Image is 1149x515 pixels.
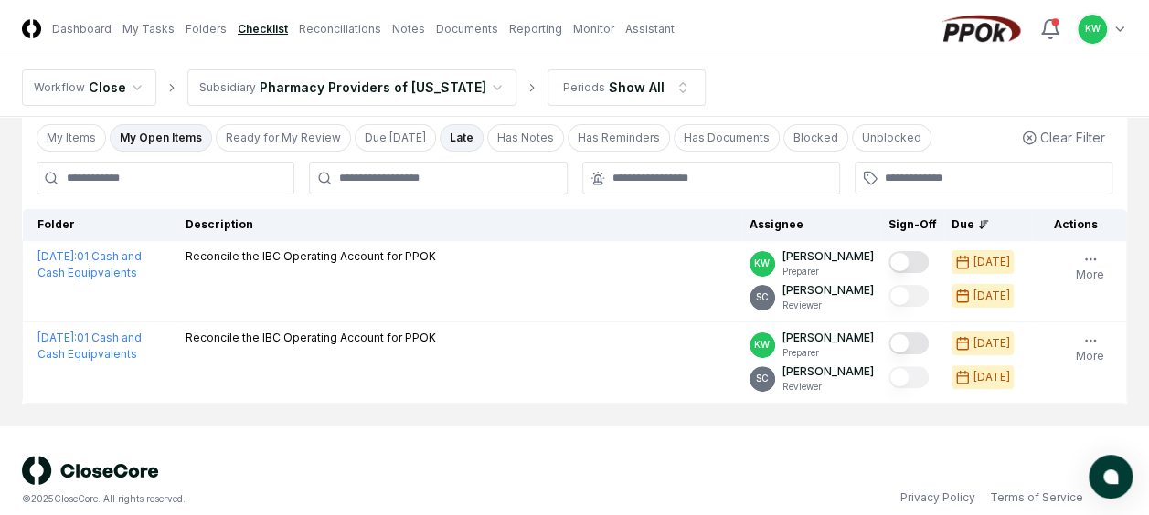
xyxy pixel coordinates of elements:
div: © 2025 CloseCore. All rights reserved. [22,492,575,506]
button: atlas-launcher [1089,455,1133,499]
p: [PERSON_NAME] [782,363,874,380]
th: Assignee [742,209,881,241]
p: [PERSON_NAME] [782,330,874,346]
img: PPOk logo [937,15,1025,44]
div: Subsidiary [199,79,256,96]
span: KW [754,338,770,352]
div: [DATE] [973,254,1010,270]
p: Preparer [782,346,874,360]
button: Mark complete [888,251,929,273]
span: [DATE] : [37,249,77,263]
button: Has Notes [487,124,564,152]
button: Unblocked [852,124,931,152]
p: [PERSON_NAME] [782,282,874,299]
span: SC [756,290,769,304]
div: Due [952,216,1025,233]
button: Late [440,124,484,152]
th: Sign-Off [881,209,944,241]
div: Workflow [34,79,85,96]
a: Reporting [509,21,562,37]
button: Ready for My Review [216,124,351,152]
p: Preparer [782,265,874,279]
a: Checklist [238,21,288,37]
img: logo [22,456,159,485]
p: Reviewer [782,380,874,394]
button: Mark complete [888,366,929,388]
span: SC [756,372,769,385]
button: Blocked [783,124,848,152]
button: PeriodsShow All [548,69,706,106]
a: Privacy Policy [900,489,975,506]
button: Mark complete [888,332,929,354]
span: KW [1085,22,1101,36]
div: [DATE] [973,369,1010,385]
div: Periods [563,79,605,96]
th: Folder [23,209,178,241]
nav: breadcrumb [22,69,706,106]
a: Dashboard [52,21,112,37]
p: Reconcile the IBC Operating Account for PPOK [186,330,436,346]
a: Monitor [573,21,614,37]
p: Reviewer [782,299,874,312]
button: More [1072,248,1108,287]
div: [DATE] [973,335,1010,352]
button: Mark complete [888,285,929,307]
a: Assistant [625,21,675,37]
a: Reconciliations [299,21,381,37]
button: Clear Filter [1015,121,1112,154]
button: Due Today [355,124,436,152]
button: More [1072,330,1108,368]
button: Has Reminders [568,124,670,152]
div: Show All [609,78,665,97]
img: Logo [22,19,41,38]
button: My Items [37,124,106,152]
button: Has Documents [674,124,780,152]
a: My Tasks [122,21,175,37]
a: Notes [392,21,425,37]
div: [DATE] [973,288,1010,304]
button: KW [1076,13,1109,46]
a: Terms of Service [990,489,1083,506]
a: [DATE]:01 Cash and Cash Equipvalents [37,331,142,361]
a: [DATE]:01 Cash and Cash Equipvalents [37,249,142,279]
span: [DATE] : [37,331,77,344]
th: Description [178,209,742,241]
a: Documents [436,21,498,37]
button: My Open Items [110,124,212,152]
div: Actions [1039,216,1112,233]
a: Folders [186,21,227,37]
p: Reconcile the IBC Operating Account for PPOK [186,248,436,265]
span: KW [754,257,770,270]
p: [PERSON_NAME] [782,248,874,265]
